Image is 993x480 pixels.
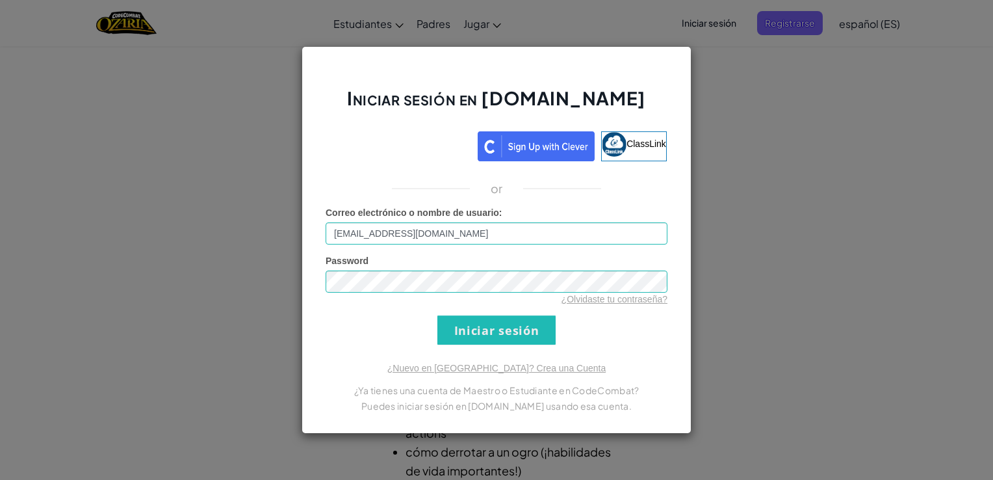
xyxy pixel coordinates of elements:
[320,130,478,159] iframe: Botón Iniciar sesión con Google
[326,398,667,414] p: Puedes iniciar sesión en [DOMAIN_NAME] usando esa cuenta.
[326,382,667,398] p: ¿Ya tienes una cuenta de Maestro o Estudiante en CodeCombat?
[387,363,606,373] a: ¿Nuevo en [GEOGRAPHIC_DATA]? Crea una Cuenta
[326,207,499,218] span: Correo electrónico o nombre de usuario
[326,206,502,219] label: :
[437,315,556,345] input: Iniciar sesión
[561,294,667,304] a: ¿Olvidaste tu contraseña?
[478,131,595,161] img: clever_sso_button@2x.png
[326,256,368,266] span: Password
[626,139,666,149] span: ClassLink
[326,86,667,124] h2: Iniciar sesión en [DOMAIN_NAME]
[602,132,626,157] img: classlink-logo-small.png
[491,181,503,196] p: or
[726,13,980,201] iframe: Cuadro de diálogo Iniciar sesión con Google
